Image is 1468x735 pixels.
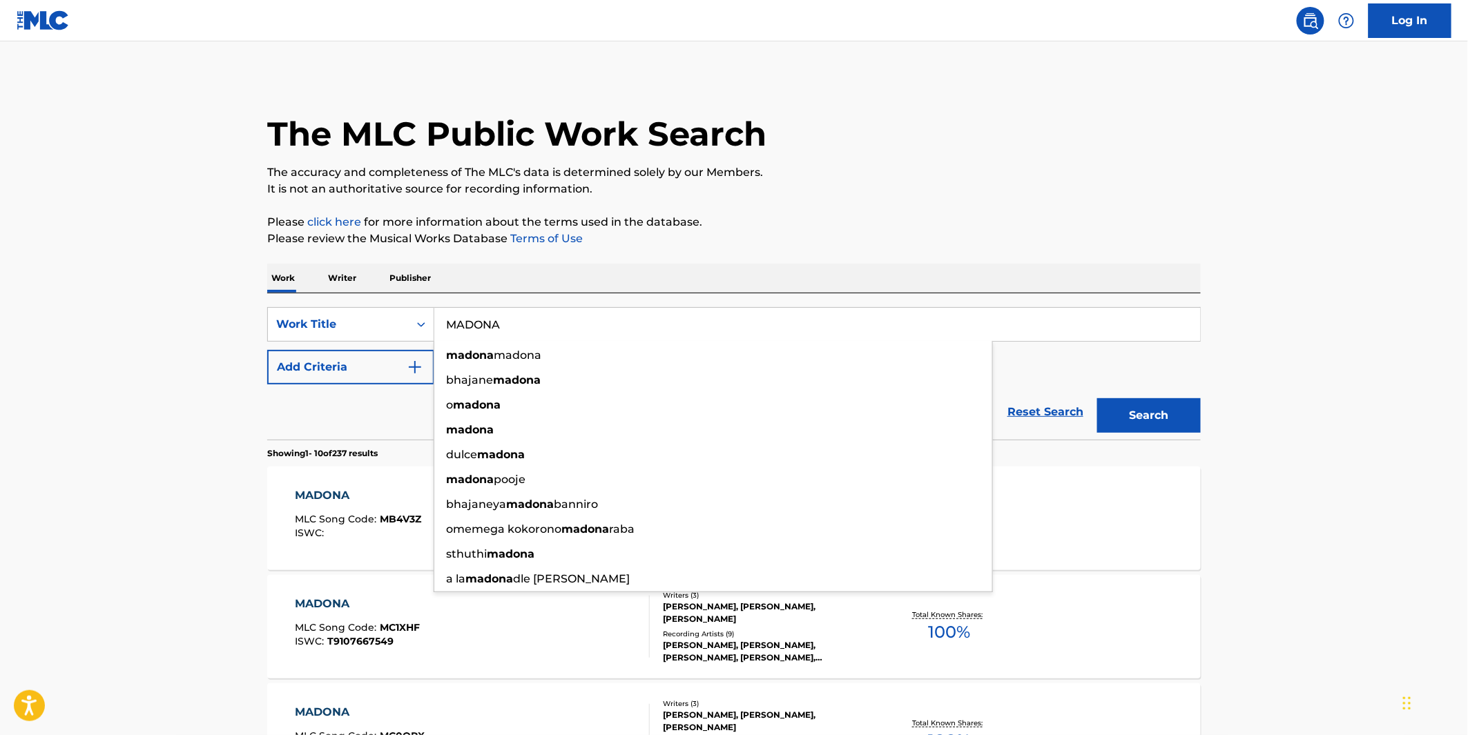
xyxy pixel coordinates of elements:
span: omemega kokorono [446,522,561,536]
p: Work [267,264,299,293]
span: a la [446,572,465,585]
a: Terms of Use [508,232,583,245]
span: 100 % [928,620,970,645]
div: Drag [1403,683,1411,724]
span: dle [PERSON_NAME] [513,572,630,585]
strong: madona [446,473,494,486]
div: Work Title [276,316,400,333]
span: banniro [554,498,598,511]
span: dulce [446,448,477,461]
span: MLC Song Code : [296,513,380,525]
button: Search [1097,398,1201,433]
span: raba [609,522,635,536]
p: Please for more information about the terms used in the database. [267,214,1201,231]
div: [PERSON_NAME], [PERSON_NAME], [PERSON_NAME] [663,709,871,734]
h1: The MLC Public Work Search [267,113,766,155]
div: [PERSON_NAME], [PERSON_NAME], [PERSON_NAME], [PERSON_NAME], [PERSON_NAME] [663,639,871,664]
form: Search Form [267,307,1201,440]
p: Showing 1 - 10 of 237 results [267,447,378,460]
strong: madona [506,498,554,511]
span: MB4V3Z [380,513,422,525]
span: bhajaneya [446,498,506,511]
img: help [1338,12,1355,29]
a: click here [307,215,361,228]
p: Please review the Musical Works Database [267,231,1201,247]
div: MADONA [296,704,425,721]
strong: madona [446,423,494,436]
div: Recording Artists ( 9 ) [663,629,871,639]
img: MLC Logo [17,10,70,30]
strong: madona [465,572,513,585]
p: Publisher [385,264,435,293]
div: [PERSON_NAME], [PERSON_NAME], [PERSON_NAME] [663,600,871,625]
img: search [1302,12,1319,29]
p: Total Known Shares: [912,609,986,620]
span: MLC Song Code : [296,621,380,634]
span: sthuthi [446,547,487,560]
a: Log In [1369,3,1451,38]
strong: madona [453,398,501,411]
div: MADONA [296,487,422,504]
p: It is not an authoritative source for recording information. [267,181,1201,197]
strong: madona [561,522,609,536]
span: o [446,398,453,411]
span: madona [494,349,541,362]
div: Help [1333,7,1360,35]
div: Writers ( 3 ) [663,698,871,709]
span: T9107667549 [328,635,394,647]
button: Add Criteria [267,350,434,384]
span: ISWC : [296,635,328,647]
div: Writers ( 3 ) [663,590,871,600]
p: Writer [324,264,360,293]
strong: madona [446,349,494,362]
strong: madona [487,547,534,560]
a: Reset Search [1001,397,1090,427]
span: ISWC : [296,527,328,539]
p: Total Known Shares: [912,718,986,728]
a: Public Search [1297,7,1324,35]
span: MC1XHF [380,621,421,634]
strong: madona [493,373,541,386]
p: The accuracy and completeness of The MLC's data is determined solely by our Members. [267,164,1201,181]
strong: madona [477,448,525,461]
span: bhajane [446,373,493,386]
iframe: Chat Widget [1399,669,1468,735]
a: MADONAMLC Song Code:MB4V3ZISWC:Writers (1)[PERSON_NAME]Recording Artists (0)Total Known Shares:50% [267,467,1201,570]
a: MADONAMLC Song Code:MC1XHFISWC:T9107667549Writers (3)[PERSON_NAME], [PERSON_NAME], [PERSON_NAME]R... [267,575,1201,678]
img: 9d2ae6d4665cec9f34b9.svg [407,359,423,375]
div: MADONA [296,596,421,612]
span: pooje [494,473,525,486]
